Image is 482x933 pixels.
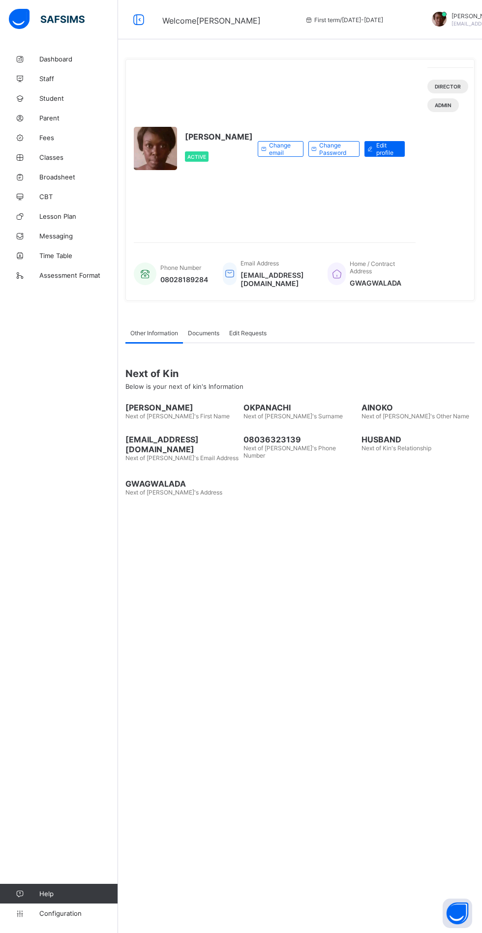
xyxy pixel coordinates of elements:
span: Lesson Plan [39,212,118,220]
span: Time Table [39,252,118,260]
span: Edit profile [376,142,397,156]
span: Staff [39,75,118,83]
span: CBT [39,193,118,201]
span: Active [187,154,206,160]
span: [PERSON_NAME] [125,403,239,412]
span: Home / Contract Address [350,260,395,275]
span: session/term information [304,16,383,24]
span: 08028189284 [160,275,208,284]
span: Change email [269,142,296,156]
span: HUSBAND [361,435,475,444]
img: safsims [9,9,85,29]
span: Student [39,94,118,102]
span: Admin [435,102,452,108]
span: Welcome [PERSON_NAME] [162,16,261,26]
span: DIRECTOR [435,84,461,89]
span: Messaging [39,232,118,240]
span: Next of Kin's Relationship [361,444,431,452]
span: GWAGWALADA [125,479,239,489]
span: Fees [39,134,118,142]
span: 08036323139 [243,435,357,444]
span: Edit Requests [229,329,267,337]
span: Help [39,890,118,898]
span: Next of Kin [125,368,475,379]
span: Next of [PERSON_NAME]'s Email Address [125,454,239,462]
span: [EMAIL_ADDRESS][DOMAIN_NAME] [125,435,239,454]
span: Email Address [241,260,279,267]
span: [EMAIL_ADDRESS][DOMAIN_NAME] [241,271,313,288]
span: Configuration [39,909,118,917]
span: Dashboard [39,55,118,63]
span: [PERSON_NAME] [185,132,253,142]
span: Next of [PERSON_NAME]'s Other Name [361,412,469,420]
button: Open asap [443,899,472,928]
span: Next of [PERSON_NAME]'s Surname [243,412,343,420]
span: Broadsheet [39,173,118,181]
span: Next of [PERSON_NAME]'s First Name [125,412,230,420]
span: Change Password [319,142,352,156]
span: Next of [PERSON_NAME]'s Address [125,489,222,496]
span: Documents [188,329,219,337]
span: Classes [39,153,118,161]
span: OKPANACHI [243,403,357,412]
span: Other Information [130,329,178,337]
span: Parent [39,114,118,122]
span: Phone Number [160,264,201,271]
span: GWAGWALADA [350,279,406,287]
span: Next of [PERSON_NAME]'s Phone Number [243,444,336,459]
span: Assessment Format [39,271,118,279]
span: AINOKO [361,403,475,412]
span: Below is your next of kin's Information [125,382,243,390]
